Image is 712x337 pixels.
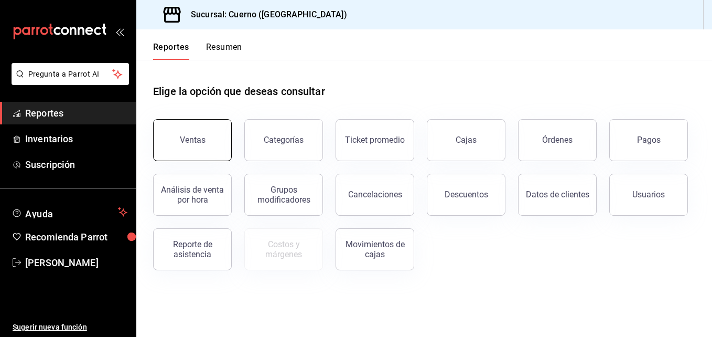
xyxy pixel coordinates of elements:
[251,239,316,259] div: Costos y márgenes
[348,189,402,199] div: Cancelaciones
[25,256,127,270] span: [PERSON_NAME]
[153,119,232,161] button: Ventas
[7,76,129,87] a: Pregunta a Parrot AI
[25,206,114,218] span: Ayuda
[25,230,127,244] span: Recomienda Parrot
[13,322,127,333] span: Sugerir nueva función
[206,42,242,60] button: Resumen
[336,119,414,161] button: Ticket promedio
[153,42,242,60] div: navigation tabs
[336,228,414,270] button: Movimientos de cajas
[342,239,407,259] div: Movimientos de cajas
[160,239,225,259] div: Reporte de asistencia
[637,135,661,145] div: Pagos
[518,174,597,216] button: Datos de clientes
[153,174,232,216] button: Análisis de venta por hora
[632,189,665,199] div: Usuarios
[153,42,189,60] button: Reportes
[182,8,347,21] h3: Sucursal: Cuerno ([GEOGRAPHIC_DATA])
[115,27,124,36] button: open_drawer_menu
[251,185,316,205] div: Grupos modificadores
[336,174,414,216] button: Cancelaciones
[609,119,688,161] button: Pagos
[160,185,225,205] div: Análisis de venta por hora
[427,174,505,216] button: Descuentos
[25,132,127,146] span: Inventarios
[153,228,232,270] button: Reporte de asistencia
[264,135,304,145] div: Categorías
[153,83,325,99] h1: Elige la opción que deseas consultar
[609,174,688,216] button: Usuarios
[25,157,127,172] span: Suscripción
[180,135,206,145] div: Ventas
[12,63,129,85] button: Pregunta a Parrot AI
[28,69,113,80] span: Pregunta a Parrot AI
[244,119,323,161] button: Categorías
[244,228,323,270] button: Contrata inventarios para ver este reporte
[445,189,488,199] div: Descuentos
[526,189,589,199] div: Datos de clientes
[244,174,323,216] button: Grupos modificadores
[542,135,573,145] div: Órdenes
[518,119,597,161] button: Órdenes
[345,135,405,145] div: Ticket promedio
[427,119,505,161] button: Cajas
[456,135,477,145] div: Cajas
[25,106,127,120] span: Reportes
